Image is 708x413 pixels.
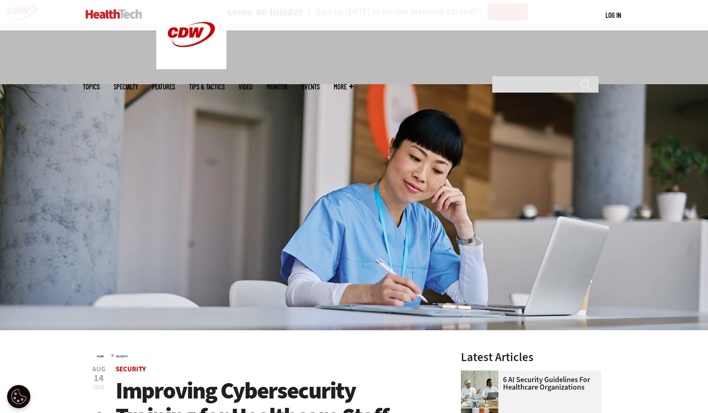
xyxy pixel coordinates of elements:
a: Security [116,355,128,358]
div: Cookie Settings [7,385,30,408]
div: » [97,351,437,359]
a: Video [239,83,253,90]
span: Topics [83,83,100,90]
a: Tips & Tactics [189,83,225,90]
a: MonITor [267,83,288,90]
a: Features [152,83,175,90]
a: Doctors meeting in the office [461,370,503,378]
a: CDW [156,62,226,72]
img: Home [86,9,142,19]
a: 6 AI Security Guidelines for Healthcare Organizations [461,376,596,391]
span: 14 [92,374,106,383]
span: Aug [92,366,106,373]
a: Events [302,83,320,90]
span: 2025 [93,384,104,391]
a: Home [97,355,104,358]
h3: Latest Articles [461,351,601,363]
a: Log in [606,11,621,19]
button: Open Preferences [7,385,30,408]
img: Doctors meeting in the office [461,370,498,408]
span: Specialty [114,83,138,90]
span: More [334,83,353,90]
a: Security [116,364,146,374]
div: User menu [606,10,621,20]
